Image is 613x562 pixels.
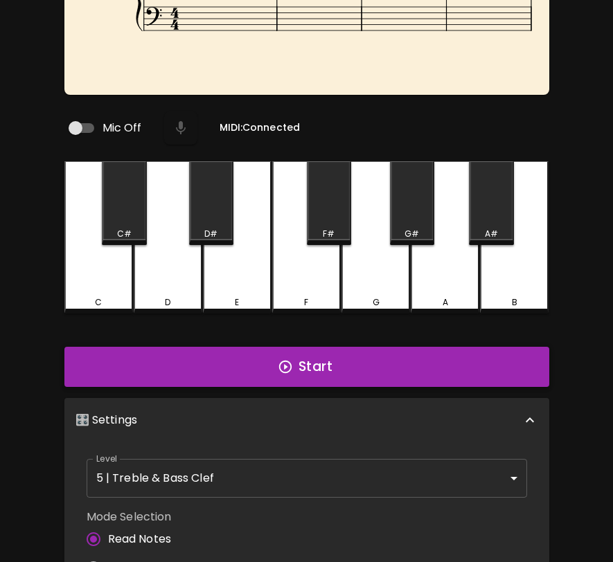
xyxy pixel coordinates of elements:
div: G [373,296,380,309]
label: Level [96,453,118,464]
div: A [443,296,448,309]
div: F# [323,228,335,240]
div: E [235,296,239,309]
div: D# [204,228,217,240]
div: 🎛️ Settings [64,398,549,442]
div: C [95,296,102,309]
div: A# [485,228,498,240]
div: C# [117,228,132,240]
p: 🎛️ Settings [75,412,138,428]
label: Mode Selection [87,509,190,525]
button: Start [64,347,549,387]
div: F [304,296,308,309]
div: D [165,296,170,309]
div: G# [405,228,419,240]
span: Read Notes [108,531,172,547]
div: B [512,296,517,309]
h6: MIDI: Connected [220,120,300,136]
div: 5 | Treble & Bass Clef [87,459,527,498]
span: Mic Off [103,120,142,136]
